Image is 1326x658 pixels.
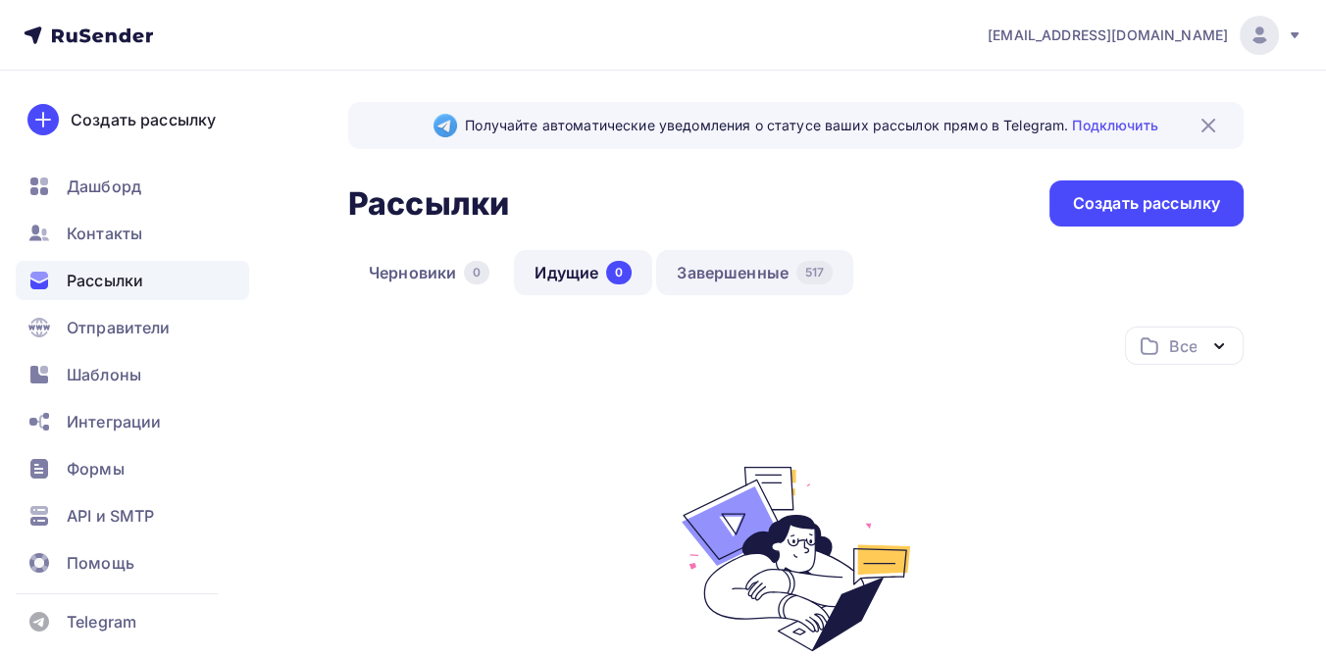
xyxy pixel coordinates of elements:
h2: Рассылки [348,184,509,224]
a: Идущие0 [514,250,652,295]
a: Дашборд [16,167,249,206]
span: [EMAIL_ADDRESS][DOMAIN_NAME] [988,25,1228,45]
span: Рассылки [67,269,143,292]
span: Дашборд [67,175,141,198]
span: Шаблоны [67,363,141,386]
div: 0 [464,261,489,284]
span: Получайте автоматические уведомления о статусе ваших рассылок прямо в Telegram. [465,116,1157,135]
div: 517 [796,261,833,284]
span: Помощь [67,551,134,575]
span: Telegram [67,610,136,633]
a: Формы [16,449,249,488]
a: Подключить [1072,117,1157,133]
button: Все [1125,327,1244,365]
a: Шаблоны [16,355,249,394]
a: Контакты [16,214,249,253]
a: Отправители [16,308,249,347]
span: Отправители [67,316,171,339]
span: Формы [67,457,125,481]
div: Создать рассылку [71,108,216,131]
a: [EMAIL_ADDRESS][DOMAIN_NAME] [988,16,1302,55]
span: API и SMTP [67,504,154,528]
a: Рассылки [16,261,249,300]
a: Черновики0 [348,250,510,295]
span: Контакты [67,222,142,245]
a: Завершенные517 [656,250,853,295]
span: Интеграции [67,410,161,433]
div: Все [1169,334,1197,358]
div: 0 [606,261,632,284]
div: Создать рассылку [1073,192,1220,215]
img: Telegram [433,114,457,137]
